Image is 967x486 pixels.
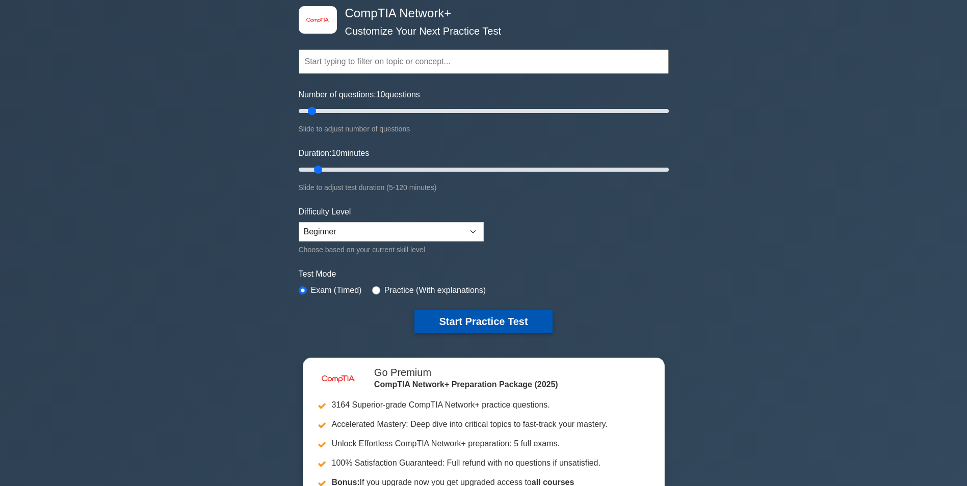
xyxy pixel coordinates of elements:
span: 10 [376,90,385,99]
div: Choose based on your current skill level [299,244,484,256]
span: 10 [331,149,341,157]
label: Difficulty Level [299,206,351,218]
label: Practice (With explanations) [384,284,486,296]
input: Start typing to filter on topic or concept... [299,49,669,74]
button: Start Practice Test [414,310,552,333]
label: Duration: minutes [299,147,370,159]
label: Test Mode [299,268,669,280]
h4: CompTIA Network+ [341,6,619,21]
label: Number of questions: questions [299,89,420,101]
div: Slide to adjust number of questions [299,123,669,135]
div: Slide to adjust test duration (5-120 minutes) [299,181,669,194]
label: Exam (Timed) [311,284,362,296]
